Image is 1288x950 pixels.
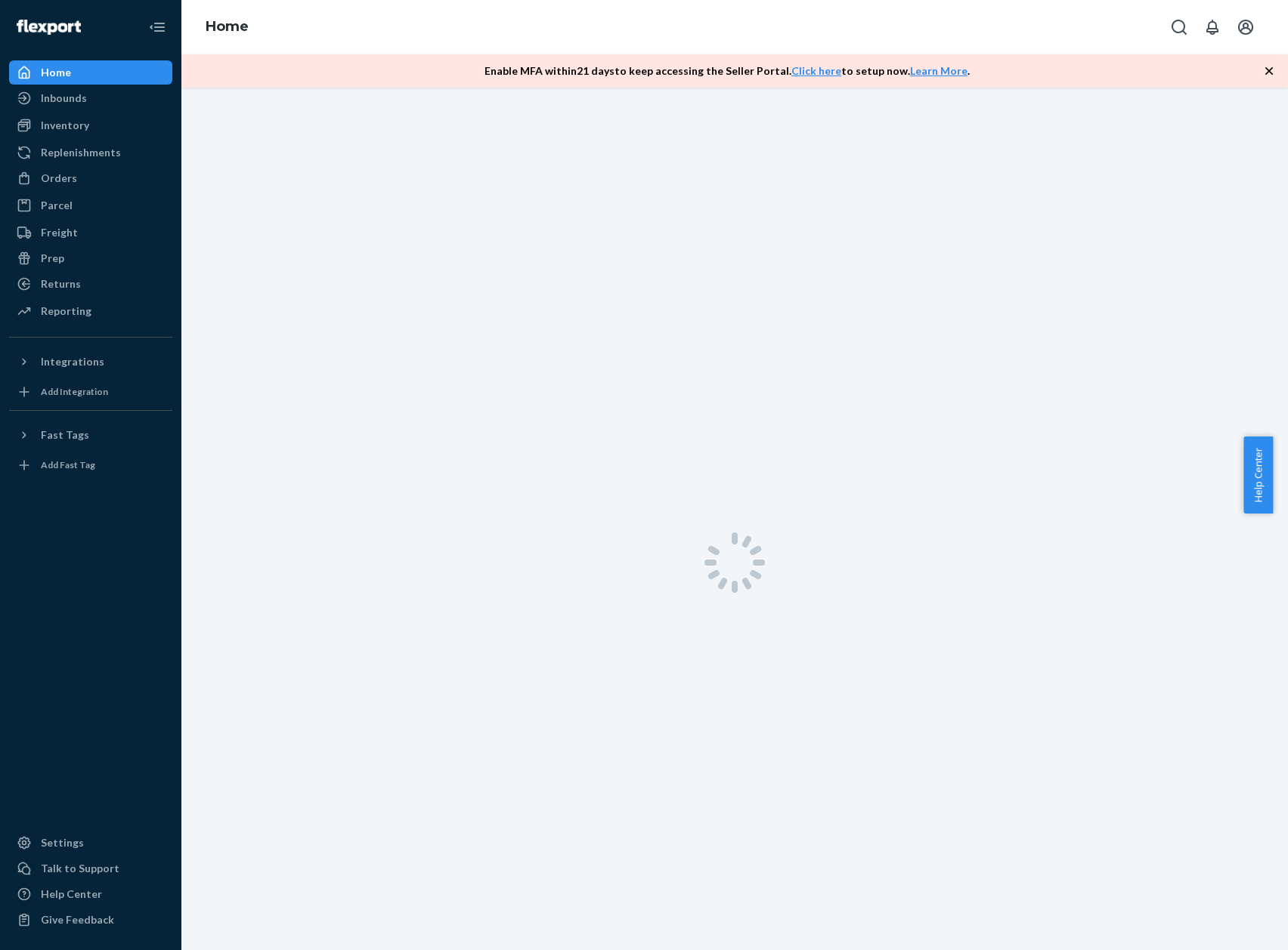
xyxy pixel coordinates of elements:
[41,198,73,213] div: Parcel
[41,65,71,80] div: Home
[9,272,172,296] a: Returns
[17,20,81,35] img: Flexport logo
[1231,12,1261,42] button: Open account menu
[41,835,84,850] div: Settings
[1243,436,1273,514] button: Help Center
[9,166,172,190] a: Orders
[9,221,172,245] a: Freight
[9,882,172,906] a: Help Center
[41,225,78,240] div: Freight
[9,908,172,932] button: Give Feedback
[9,246,172,270] a: Prep
[41,304,91,319] div: Reporting
[910,64,968,77] a: Learn More
[9,423,172,447] button: Fast Tags
[41,861,119,876] div: Talk to Support
[41,91,87,106] div: Inbounds
[41,276,81,291] div: Returns
[41,145,121,160] div: Replenishments
[142,12,172,42] button: Close Navigation
[9,453,172,477] a: Add Fast Tag
[9,86,172,110] a: Inbounds
[9,140,172,165] a: Replenishments
[9,350,172,374] button: Integrations
[41,458,95,471] div: Add Fast Tag
[9,856,172,881] a: Talk to Support
[9,113,172,137] a: Inventory
[9,193,172,217] a: Parcel
[1164,12,1194,42] button: Open Search Box
[194,5,261,49] ol: breadcrumbs
[41,912,114,927] div: Give Feedback
[1197,12,1228,42] button: Open notifications
[206,18,249,35] a: Home
[41,118,89,133] div: Inventory
[41,887,102,902] div: Help Center
[9,380,172,404] a: Add Integration
[791,64,841,77] a: Click here
[41,171,77,186] div: Orders
[41,251,64,266] div: Prep
[41,354,104,369] div: Integrations
[485,63,970,79] p: Enable MFA within 21 days to keep accessing the Seller Portal. to setup now. .
[9,831,172,855] a: Settings
[9,60,172,85] a: Home
[9,299,172,323] a: Reporting
[41,385,108,398] div: Add Integration
[41,427,89,443] div: Fast Tags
